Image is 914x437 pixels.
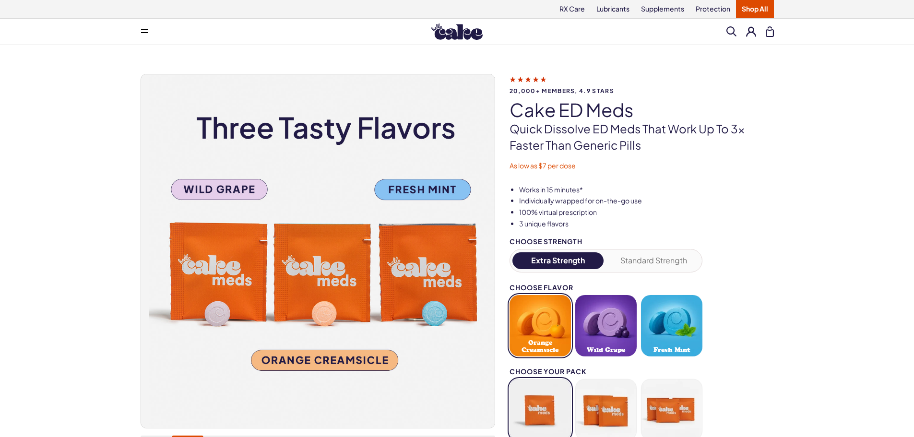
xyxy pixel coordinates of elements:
[510,368,702,375] div: Choose your pack
[149,74,502,428] img: Cake ED Meds
[510,238,702,245] div: Choose Strength
[519,185,774,195] li: Works in 15 minutes*
[587,346,625,354] span: Wild Grape
[510,121,774,153] p: Quick dissolve ED Meds that work up to 3x faster than generic pills
[519,219,774,229] li: 3 unique flavors
[608,252,700,269] button: Standard Strength
[510,284,702,291] div: Choose Flavor
[519,196,774,206] li: Individually wrapped for on-the-go use
[510,100,774,120] h1: Cake ED Meds
[519,208,774,217] li: 100% virtual prescription
[510,75,774,94] a: 20,000+ members, 4.9 stars
[512,339,568,354] span: Orange Creamsicle
[512,252,604,269] button: Extra Strength
[653,346,690,354] span: Fresh Mint
[431,24,483,40] img: Hello Cake
[510,88,774,94] span: 20,000+ members, 4.9 stars
[510,161,774,171] p: As low as $7 per dose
